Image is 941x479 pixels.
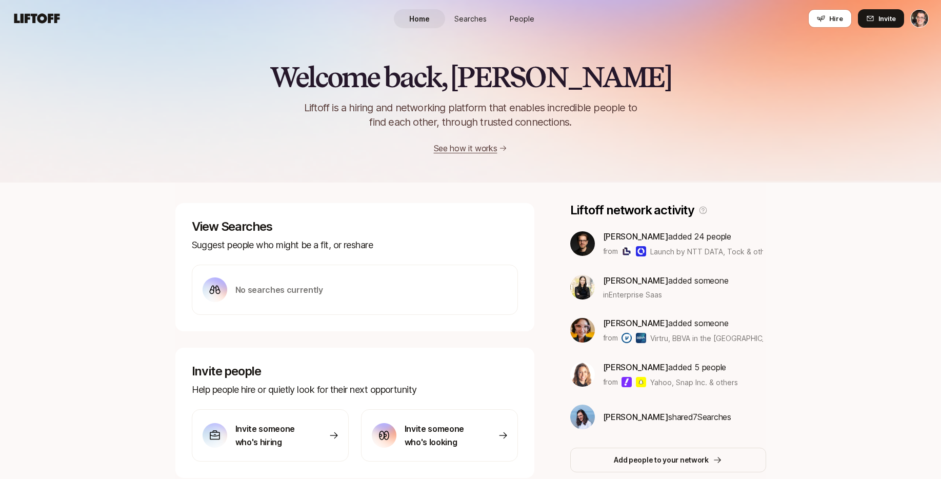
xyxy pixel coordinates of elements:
[434,143,497,153] a: See how it works
[235,422,307,449] p: Invite someone who's hiring
[603,230,764,243] p: added 24 people
[570,405,595,429] img: 3b21b1e9_db0a_4655_a67f_ab9b1489a185.jpg
[622,377,632,387] img: Yahoo
[570,362,595,387] img: 5b4e8e9c_3b7b_4d72_a69f_7f4659b27c66.jpg
[192,219,518,234] p: View Searches
[603,376,618,388] p: from
[636,333,646,343] img: BBVA in the USA
[808,9,852,28] button: Hire
[570,203,694,217] p: Liftoff network activity
[394,9,445,28] a: Home
[570,318,595,343] img: 3b893d23_f71f_49ef_92c0_e9bb1dd07a83.jpg
[192,383,518,397] p: Help people hire or quietly look for their next opportunity
[409,13,430,24] span: Home
[650,247,775,256] span: Launch by NTT DATA, Tock & others
[454,13,487,24] span: Searches
[603,245,618,257] p: from
[603,289,662,300] span: in Enterprise Saas
[829,13,843,24] span: Hire
[911,10,928,27] img: Eric Smith
[192,238,518,252] p: Suggest people who might be a fit, or reshare
[192,364,518,378] p: Invite people
[603,361,738,374] p: added 5 people
[405,422,476,449] p: Invite someone who's looking
[603,332,618,344] p: from
[603,362,669,372] span: [PERSON_NAME]
[510,13,534,24] span: People
[603,412,669,422] span: [PERSON_NAME]
[622,246,632,256] img: Launch by NTT DATA
[570,231,595,256] img: ACg8ocLkLr99FhTl-kK-fHkDFhetpnfS0fTAm4rmr9-oxoZ0EDUNs14=s160-c
[636,246,646,256] img: Tock
[603,318,669,328] span: [PERSON_NAME]
[910,9,929,28] button: Eric Smith
[603,410,731,424] p: shared 7 Search es
[858,9,904,28] button: Invite
[603,275,669,286] span: [PERSON_NAME]
[570,275,595,300] img: af56f287_def7_404b_a6b8_d0cdc24f27c4.jpg
[622,333,632,343] img: Virtru
[614,454,709,466] p: Add people to your network
[287,101,654,129] p: Liftoff is a hiring and networking platform that enables incredible people to find each other, th...
[603,274,729,287] p: added someone
[570,448,766,472] button: Add people to your network
[603,231,669,242] span: [PERSON_NAME]
[235,283,323,296] p: No searches currently
[270,62,671,92] h2: Welcome back, [PERSON_NAME]
[445,9,496,28] a: Searches
[603,316,764,330] p: added someone
[650,333,763,344] span: Virtru, BBVA in the [GEOGRAPHIC_DATA] & others
[636,377,646,387] img: Snap Inc.
[496,9,548,28] a: People
[878,13,896,24] span: Invite
[650,377,738,388] span: Yahoo, Snap Inc. & others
